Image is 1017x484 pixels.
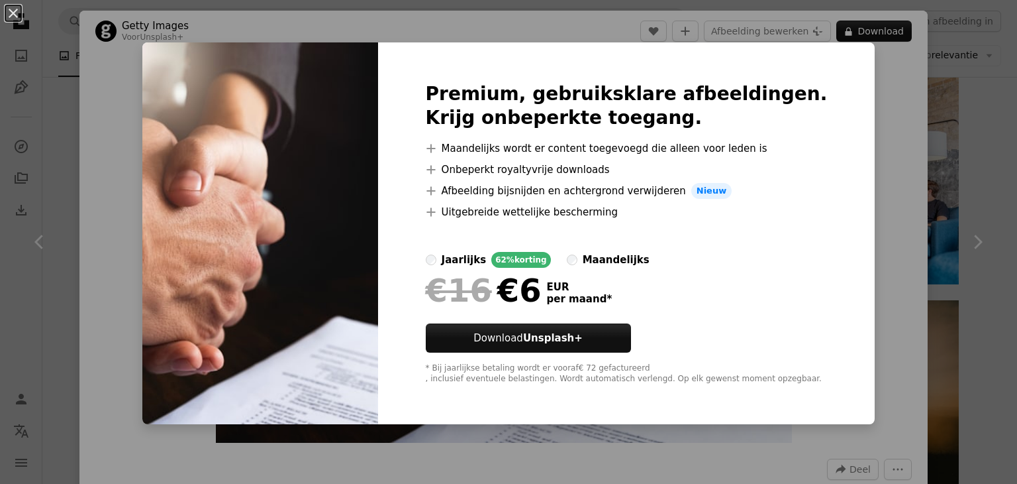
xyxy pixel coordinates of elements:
img: premium_photo-1661373635137-e9e5252bda4e [142,42,378,424]
font: Krijg onbeperkte toegang. [426,107,702,129]
font: Afbeelding bijsnijden en achtergrond verwijderen [442,185,686,197]
font: €16 [426,272,492,309]
font: , inclusief eventuele belastingen. Wordt automatisch verlengd. Op elk gewenst moment opzegbaar. [426,374,822,383]
font: EUR [547,281,569,293]
font: Maandelijks wordt er content toegevoegd die alleen voor leden is [442,143,767,154]
font: per maand [547,293,607,305]
font: jaarlijks [442,254,487,266]
font: * Bij jaarlijkse betaling wordt er vooraf [426,363,579,373]
button: DownloadUnsplash+ [426,324,631,353]
font: Download [473,332,523,344]
font: 62% [495,255,514,265]
input: maandelijks [567,255,577,265]
font: korting [514,255,547,265]
font: Premium, gebruiksklare afbeeldingen. [426,83,828,105]
input: jaarlijks62%korting [426,255,436,265]
font: Uitgebreide wettelijke bescherming [442,206,618,218]
font: Nieuw [697,186,726,196]
font: Onbeperkt royaltyvrije downloads [442,164,610,176]
font: € 72 gefactureerd [579,363,650,373]
font: €6 [497,272,542,309]
font: maandelijks [583,254,650,266]
font: Unsplash+ [523,332,583,344]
